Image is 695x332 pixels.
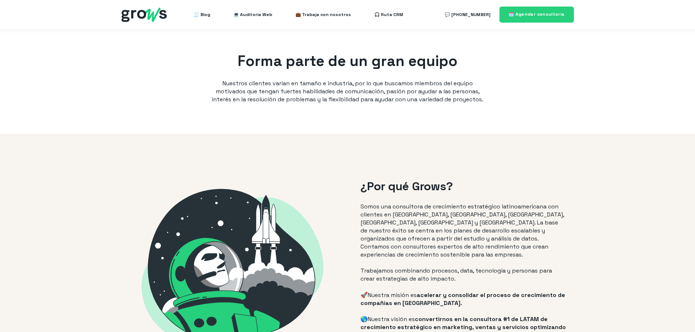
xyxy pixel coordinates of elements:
h1: Forma parte de un gran equipo [209,51,486,71]
iframe: Chat Widget [659,297,695,332]
a: 🧾 Blog [194,7,210,22]
span: 🗓️ Agendar consultoría [509,11,565,17]
h2: ¿Por qué Grows? [360,178,566,195]
a: 🎧 Ruta CRM [374,7,403,22]
a: 💻 Auditoría Web [233,7,272,22]
a: 💼 Trabaja con nosotros [296,7,351,22]
a: 🗓️ Agendar consultoría [499,7,574,22]
span: acelerar y consolidar el proceso de crecimiento de compañías en [GEOGRAPHIC_DATA]. [360,291,565,307]
img: grows - hubspot [121,8,167,22]
span: Nuestra visión es [368,315,415,323]
span: 🌎 [360,315,368,323]
a: 💬 [PHONE_NUMBER] [445,7,490,22]
p: 🚀Nuestra misión es [360,291,566,307]
p: Somos una consultora de crecimiento estratégico latinoamericana con clientes en [GEOGRAPHIC_DATA]... [360,203,566,259]
div: Widget de chat [659,297,695,332]
p: Nuestros clientes varían en tamaño e industria, por lo que buscamos miembros del equipo motivados... [209,79,486,103]
p: Trabajamos combinando procesos, data, tecnología y personas para crear estrategias de alto impacto. [360,267,566,283]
